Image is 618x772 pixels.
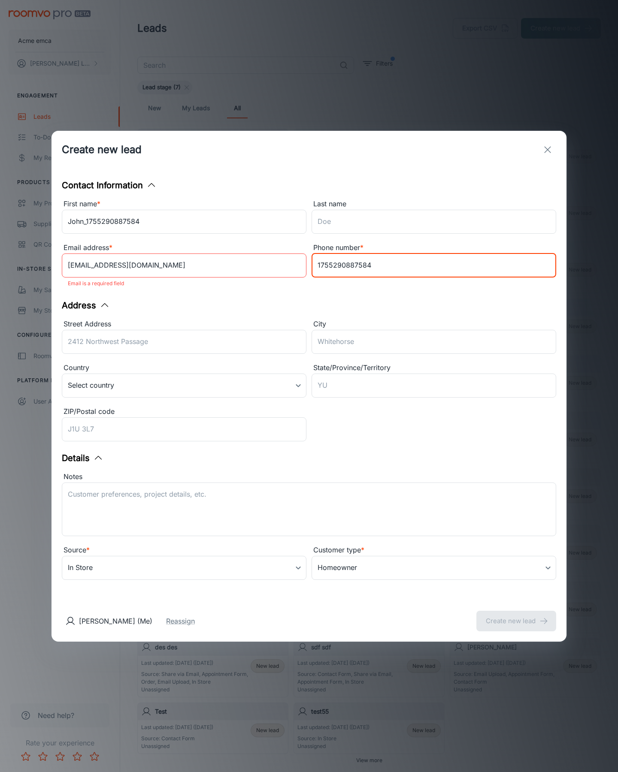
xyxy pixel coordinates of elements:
div: First name [62,199,306,210]
input: 2412 Northwest Passage [62,330,306,354]
input: Whitehorse [312,330,556,354]
div: Homeowner [312,556,556,580]
button: Reassign [166,616,195,626]
div: ZIP/Postal code [62,406,306,417]
button: Contact Information [62,179,157,192]
p: [PERSON_NAME] (Me) [79,616,152,626]
div: Street Address [62,319,306,330]
input: Doe [312,210,556,234]
p: Email is a required field [68,278,300,289]
div: Last name [312,199,556,210]
div: Source [62,545,306,556]
input: YU [312,374,556,398]
button: Address [62,299,110,312]
button: exit [539,141,556,158]
div: Select country [62,374,306,398]
h1: Create new lead [62,142,142,157]
input: J1U 3L7 [62,417,306,441]
div: Customer type [312,545,556,556]
div: State/Province/Territory [312,362,556,374]
div: Country [62,362,306,374]
div: Email address [62,242,306,253]
input: myname@example.com [62,253,306,277]
input: +1 439-123-4567 [312,253,556,277]
div: In Store [62,556,306,580]
div: Phone number [312,242,556,253]
div: City [312,319,556,330]
button: Details [62,452,103,464]
input: John [62,210,306,234]
div: Notes [62,471,556,482]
